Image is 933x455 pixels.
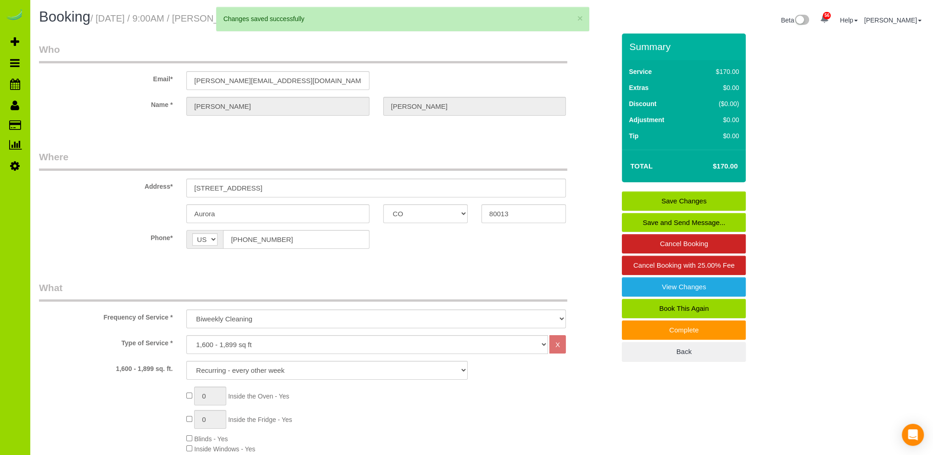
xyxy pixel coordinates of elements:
input: City* [186,204,369,223]
a: 56 [816,9,833,29]
strong: Total [630,162,653,170]
div: Changes saved successfully [223,14,582,23]
a: Cancel Booking with 25.00% Fee [622,256,746,275]
span: Inside the Oven - Yes [228,393,289,400]
input: Email* [186,71,369,90]
span: Inside the Fridge - Yes [228,416,292,423]
label: Address* [32,179,179,191]
span: 56 [823,12,831,19]
a: Back [622,342,746,361]
label: Phone* [32,230,179,242]
h3: Summary [629,41,741,52]
label: Frequency of Service * [32,309,179,322]
span: Booking [39,9,90,25]
label: Name * [32,97,179,109]
legend: What [39,281,567,302]
label: Email* [32,71,179,84]
label: Extras [629,83,648,92]
input: First Name* [186,97,369,116]
label: Discount [629,99,656,108]
div: Open Intercom Messenger [902,424,924,446]
a: Cancel Booking [622,234,746,253]
div: $0.00 [697,115,739,124]
span: Cancel Booking with 25.00% Fee [633,261,735,269]
label: Tip [629,131,638,140]
a: [PERSON_NAME] [864,17,922,24]
span: Inside Windows - Yes [194,445,255,453]
a: View Changes [622,277,746,297]
div: $0.00 [697,83,739,92]
div: ($0.00) [697,99,739,108]
legend: Who [39,43,567,63]
input: Last Name* [383,97,566,116]
a: Book This Again [622,299,746,318]
div: $170.00 [697,67,739,76]
small: / [DATE] / 9:00AM / [PERSON_NAME] [90,13,248,23]
label: Adjustment [629,115,664,124]
h4: $170.00 [685,163,737,170]
label: 1,600 - 1,899 sq. ft. [32,361,179,373]
input: Zip Code* [481,204,566,223]
a: Beta [781,17,810,24]
a: Complete [622,320,746,340]
div: $0.00 [697,131,739,140]
input: Phone* [223,230,369,249]
a: Save Changes [622,191,746,211]
a: Help [840,17,858,24]
img: Automaid Logo [6,9,24,22]
img: New interface [794,15,809,27]
label: Service [629,67,652,76]
a: Save and Send Message... [622,213,746,232]
label: Type of Service * [32,335,179,348]
button: × [577,13,583,23]
legend: Where [39,150,567,171]
span: Blinds - Yes [194,435,228,443]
